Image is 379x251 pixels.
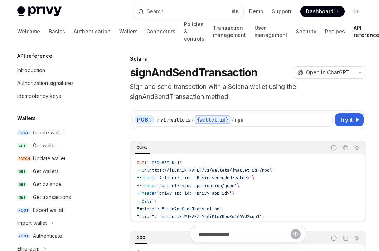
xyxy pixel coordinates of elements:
[11,126,103,139] a: POSTCreate wallet
[11,90,103,103] a: Idempotency keys
[74,23,111,40] a: Authentication
[300,6,345,17] a: Dashboard
[11,139,103,152] a: GETGet wallet
[137,183,157,189] span: --header
[11,77,103,90] a: Authorization signatures
[152,198,157,204] span: '{
[17,6,62,16] img: light logo
[135,115,154,124] div: POST
[137,198,152,204] span: --data
[11,152,103,165] a: PATCHUpdate wallet
[130,66,258,79] h1: signAndSendTransaction
[11,165,103,178] a: GETGet wallets
[133,5,243,18] button: Open search
[130,82,366,102] p: Sign and send transaction with a Solana wallet using the signAndSendTransaction method.
[33,232,62,240] div: Authenticate
[17,143,27,148] span: GET
[157,183,237,189] span: 'Content-Type: application/json'
[17,66,45,75] div: Introduction
[157,116,160,123] div: /
[170,116,190,123] div: wallets
[272,8,292,15] a: Support
[33,141,56,150] div: Get wallet
[137,175,157,181] span: --header
[157,175,252,181] span: 'Authorization: Basic <encoded-value>'
[17,219,47,227] div: Import wallet
[11,217,103,229] button: Toggle Import wallet section
[137,190,157,196] span: --header
[341,143,350,152] button: Copy the contents from the code block
[33,193,71,202] div: Get transactions
[254,23,287,40] a: User management
[17,130,30,136] span: POST
[17,169,27,174] span: GET
[11,178,103,191] a: GETGet balance
[232,190,234,196] span: \
[11,64,103,77] a: Introduction
[135,143,150,152] div: cURL
[169,160,179,165] span: POST
[149,167,269,173] span: https://[DOMAIN_NAME]/v1/wallets/{wallet_id}/rpc
[191,116,194,123] div: /
[195,115,230,124] div: {wallet_id}
[17,208,30,213] span: POST
[17,52,52,60] h5: API reference
[352,143,361,152] button: Ask AI
[232,9,239,14] span: ⌘ K
[11,204,103,217] a: POSTExport wallet
[167,116,170,123] div: /
[237,183,239,189] span: \
[335,113,364,126] button: Try it
[33,206,63,214] div: Export wallet
[33,154,65,163] div: Update wallet
[249,8,263,15] a: Demo
[17,156,31,161] span: PATCH
[329,143,339,152] button: Report incorrect code
[33,180,62,189] div: Get balance
[350,6,362,17] button: Toggle dark mode
[296,23,316,40] a: Security
[137,160,147,165] span: curl
[17,79,74,87] div: Authorization signatures
[33,128,64,137] div: Create wallet
[11,191,103,204] a: GETGet transactions
[235,116,243,123] div: rpc
[17,23,40,40] a: Welcome
[137,206,224,212] span: "method": "signAndSendTransaction",
[49,23,65,40] a: Basics
[306,8,334,15] span: Dashboard
[17,114,36,123] h5: Wallets
[33,167,59,176] div: Get wallets
[17,182,27,187] span: GET
[269,167,272,173] span: \
[147,7,167,16] div: Search...
[213,23,246,40] a: Transaction management
[179,160,182,165] span: \
[160,116,166,123] div: v1
[325,23,345,40] a: Recipes
[291,229,301,239] button: Send message
[137,214,264,219] span: "caip2": "solana:EtWTRABZaYq6iMfeYKouRu166VU2xqa1",
[11,229,103,242] a: POSTAuthenticate
[306,69,350,76] span: Open in ChatGPT
[119,23,138,40] a: Wallets
[231,116,234,123] div: /
[252,175,254,181] span: \
[339,115,353,124] span: Try it
[130,55,366,62] div: Solana
[293,66,354,79] button: Open in ChatGPT
[146,23,175,40] a: Connectors
[17,233,30,239] span: POST
[17,92,61,100] div: Idempotency keys
[147,160,169,165] span: --request
[17,195,27,200] span: GET
[184,23,204,40] a: Policies & controls
[157,190,232,196] span: 'privy-app-id: <privy-app-id>'
[137,167,149,173] span: --url
[198,226,291,242] input: Ask a question...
